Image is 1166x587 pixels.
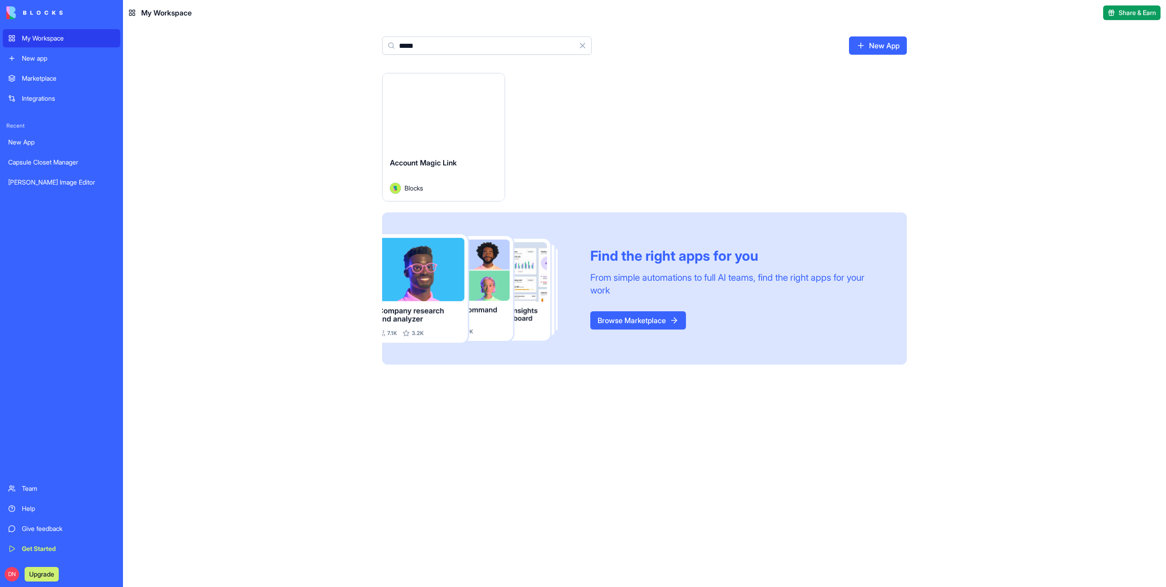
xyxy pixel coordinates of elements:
a: Browse Marketplace [590,311,686,330]
a: New app [3,49,120,67]
a: Give feedback [3,520,120,538]
a: Account Magic LinkAvatarBlocks [382,73,505,201]
div: Give feedback [22,524,115,533]
img: Frame_181_egmpey.png [382,234,576,343]
button: Share & Earn [1103,5,1161,20]
div: New app [22,54,115,63]
span: My Workspace [141,7,192,18]
img: logo [6,6,63,19]
div: Integrations [22,94,115,103]
button: Clear [573,36,592,55]
a: Capsule Closet Manager [3,153,120,171]
a: Upgrade [25,569,59,578]
a: New App [849,36,907,55]
a: New App [3,133,120,151]
a: Help [3,499,120,518]
img: Avatar [390,183,401,194]
span: Share & Earn [1119,8,1156,17]
div: Marketplace [22,74,115,83]
div: Find the right apps for you [590,247,885,264]
div: New App [8,138,115,147]
div: From simple automations to full AI teams, find the right apps for your work [590,271,885,297]
a: Get Started [3,540,120,558]
span: DN [5,567,19,582]
span: Account Magic Link [390,158,457,167]
div: [PERSON_NAME] Image Editor [8,178,115,187]
div: Capsule Closet Manager [8,158,115,167]
div: Get Started [22,544,115,553]
a: [PERSON_NAME] Image Editor [3,173,120,191]
a: My Workspace [3,29,120,47]
a: Integrations [3,89,120,108]
button: Upgrade [25,567,59,582]
a: Team [3,479,120,498]
a: Marketplace [3,69,120,88]
div: Team [22,484,115,493]
span: Recent [3,122,120,129]
div: Help [22,504,115,513]
div: My Workspace [22,34,115,43]
span: Blocks [404,183,423,193]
